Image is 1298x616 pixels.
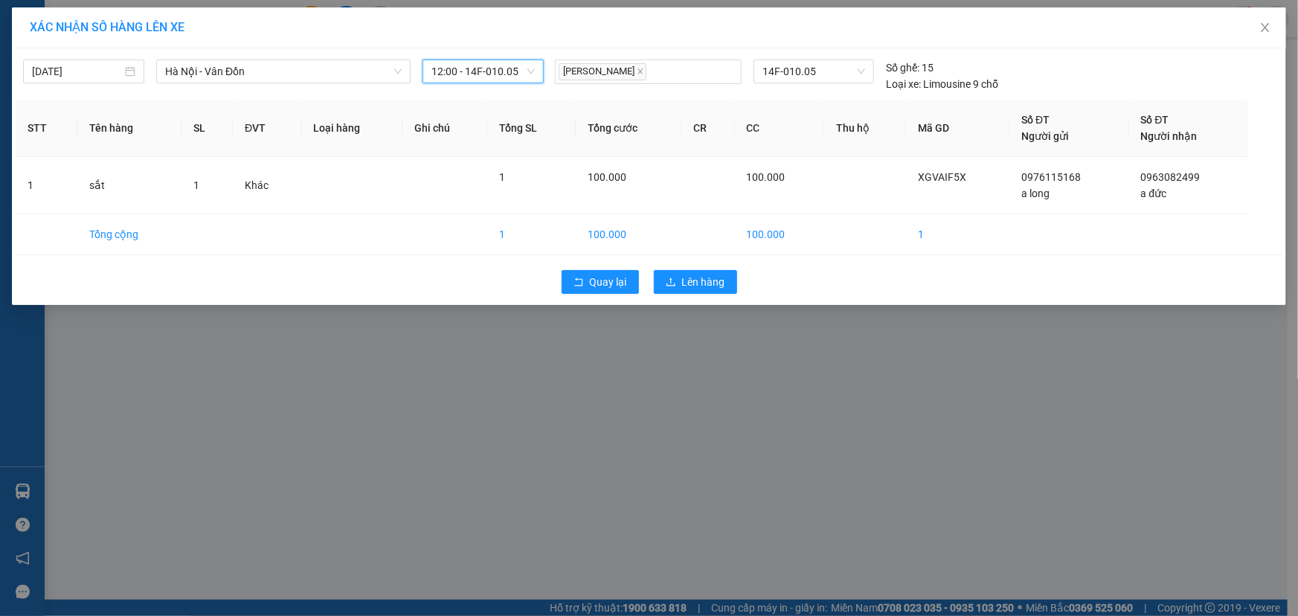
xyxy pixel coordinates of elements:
[562,270,639,294] button: rollbackQuay lại
[681,100,735,157] th: CR
[666,277,676,289] span: upload
[1244,7,1286,49] button: Close
[233,100,301,157] th: ĐVT
[301,100,402,157] th: Loại hàng
[1141,187,1167,199] span: a đức
[165,60,402,83] span: Hà Nội - Vân Đồn
[1141,114,1169,126] span: Số ĐT
[77,214,181,255] td: Tổng cộng
[77,100,181,157] th: Tên hàng
[576,100,681,157] th: Tổng cước
[393,67,402,76] span: down
[1021,171,1081,183] span: 0976115168
[1021,187,1050,199] span: a long
[233,157,301,214] td: Khác
[559,63,646,80] span: [PERSON_NAME]
[487,100,576,157] th: Tổng SL
[886,60,934,76] div: 15
[30,20,184,34] span: XÁC NHẬN SỐ HÀNG LÊN XE
[32,63,122,80] input: 13/10/2025
[886,60,919,76] span: Số ghế:
[735,214,824,255] td: 100.000
[431,60,535,83] span: 12:00 - 14F-010.05
[906,100,1009,157] th: Mã GD
[747,171,785,183] span: 100.000
[762,60,865,83] span: 14F-010.05
[1021,114,1050,126] span: Số ĐT
[16,100,77,157] th: STT
[77,157,181,214] td: sắt
[886,76,998,92] div: Limousine 9 chỗ
[181,100,233,157] th: SL
[1021,130,1069,142] span: Người gửi
[193,179,199,191] span: 1
[637,68,644,75] span: close
[654,270,737,294] button: uploadLên hàng
[402,100,488,157] th: Ghi chú
[1141,171,1201,183] span: 0963082499
[906,214,1009,255] td: 1
[499,171,505,183] span: 1
[590,274,627,290] span: Quay lại
[824,100,906,157] th: Thu hộ
[1259,22,1271,33] span: close
[735,100,824,157] th: CC
[682,274,725,290] span: Lên hàng
[16,157,77,214] td: 1
[1141,130,1198,142] span: Người nhận
[576,214,681,255] td: 100.000
[918,171,966,183] span: XGVAIF5X
[588,171,626,183] span: 100.000
[487,214,576,255] td: 1
[886,76,921,92] span: Loại xe:
[574,277,584,289] span: rollback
